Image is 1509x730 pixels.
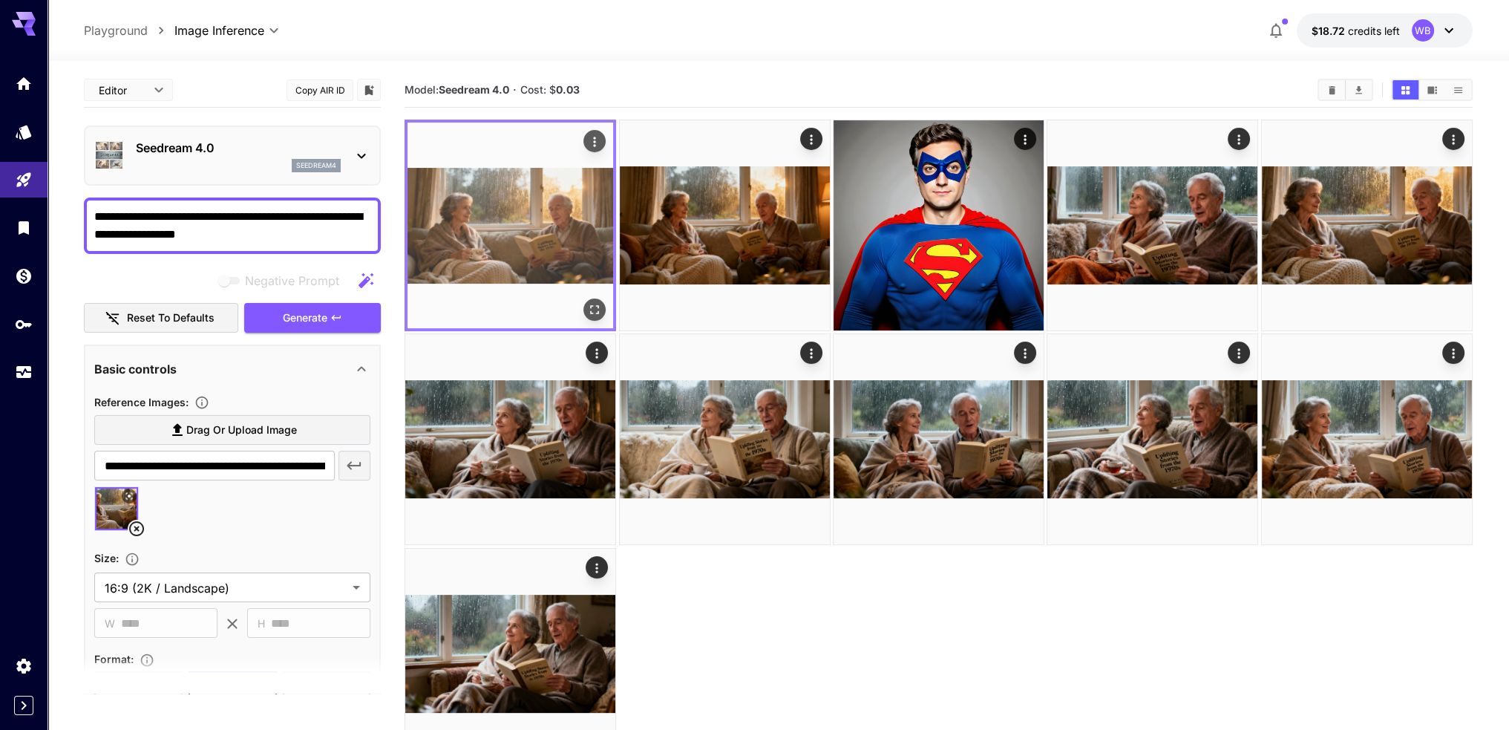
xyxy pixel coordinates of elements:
span: Size : [94,552,119,564]
button: Download All [1346,80,1372,100]
span: $18.72 [1312,25,1348,37]
div: Seedream 4.0seedream4 [94,133,370,178]
div: Clear AllDownload All [1317,79,1373,101]
div: Wallet [15,267,33,285]
div: Basic controls [94,351,370,387]
div: Actions [1228,342,1250,364]
button: Upload a reference image to guide the result. This is needed for Image-to-Image or Inpainting. Su... [189,395,215,410]
p: Seedream 4.0 [136,139,341,157]
img: 2Q== [834,334,1044,544]
div: Open in fullscreen [583,299,606,321]
div: Settings [15,656,33,675]
img: Z [1047,334,1257,544]
button: Adjust the dimensions of the generated image by specifying its width and height in pixels, or sel... [119,552,145,567]
div: Show media in grid viewShow media in video viewShow media in list view [1391,79,1473,101]
div: Actions [800,342,822,364]
img: 2Q== [620,120,830,330]
div: Actions [1442,342,1464,364]
b: Seedream 4.0 [439,83,509,96]
img: 9k= [1262,120,1472,330]
span: Drag or upload image [186,421,297,440]
div: Actions [586,556,608,579]
img: 9k= [405,334,615,544]
div: Playground [15,171,33,189]
span: credits left [1348,25,1400,37]
nav: breadcrumb [84,22,174,39]
span: Editor [99,82,145,98]
button: Show media in video view [1419,80,1445,100]
div: Usage [15,363,33,382]
div: Actions [1228,128,1250,150]
span: W [105,615,115,632]
div: Models [15,123,33,141]
div: Actions [1442,128,1464,150]
div: Home [15,74,33,93]
span: Cost: $ [520,83,580,96]
div: WB [1412,19,1434,42]
div: Library [15,218,33,237]
b: 0.03 [556,83,580,96]
button: Copy AIR ID [287,79,353,101]
div: $18.72184 [1312,23,1400,39]
div: Actions [800,128,822,150]
div: API Keys [15,315,33,333]
span: Negative prompts are not compatible with the selected model. [215,271,351,290]
span: Generate [283,309,327,327]
button: Choose the file format for the output image. [134,653,160,668]
span: Reference Images : [94,396,189,408]
div: Actions [586,342,608,364]
span: 16:9 (2K / Landscape) [105,579,347,597]
button: Show media in list view [1445,80,1471,100]
button: $18.72184WB [1297,13,1473,48]
button: Show media in grid view [1392,80,1418,100]
p: Basic controls [94,360,177,378]
span: Model: [405,83,509,96]
button: Generate [244,303,381,333]
div: Actions [1014,342,1036,364]
div: Actions [583,130,606,152]
p: seedream4 [296,160,336,171]
img: Z [1047,120,1257,330]
img: 2Q== [1262,334,1472,544]
span: H [258,615,265,632]
button: Add to library [362,81,376,99]
span: Negative Prompt [245,272,339,290]
p: · [513,81,517,99]
img: Z [407,123,613,328]
button: Reset to defaults [84,303,238,333]
span: Image Inference [174,22,264,39]
a: Playground [84,22,148,39]
button: Clear All [1319,80,1345,100]
button: Expand sidebar [14,696,33,715]
img: 2Q== [620,334,830,544]
label: Drag or upload image [94,415,370,446]
span: Format : [94,653,134,665]
img: 2Q== [834,120,1044,330]
div: Actions [1014,128,1036,150]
